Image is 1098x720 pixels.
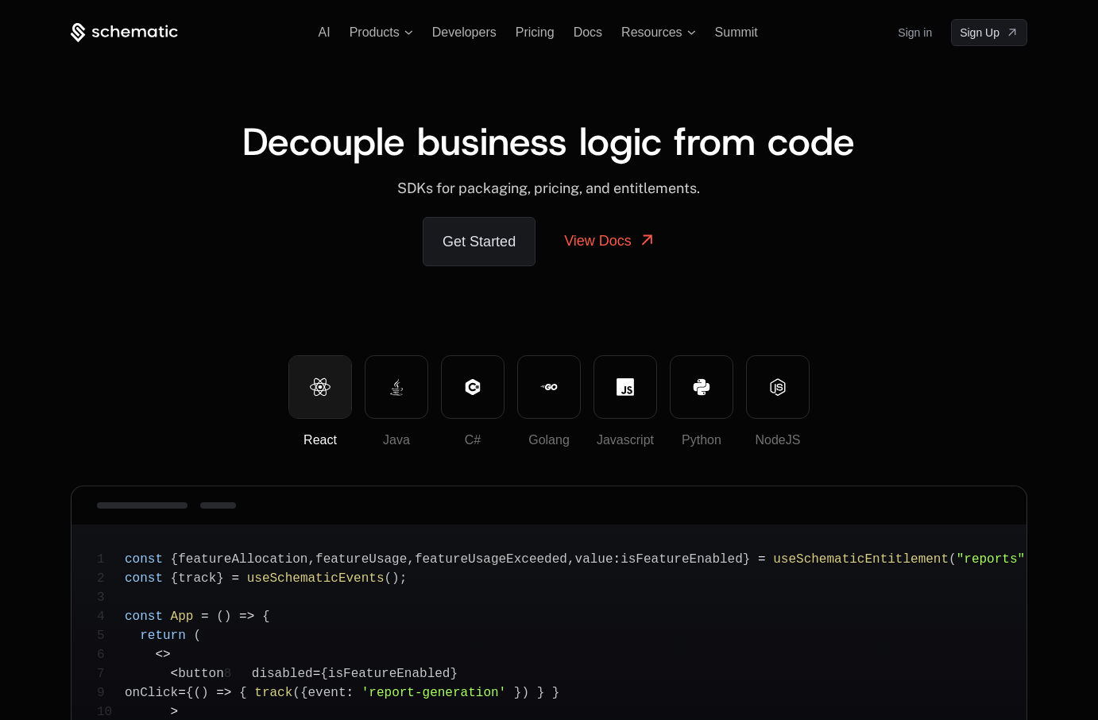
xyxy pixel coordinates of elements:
[517,355,581,419] button: Golang
[397,180,700,196] span: SDKs for packaging, pricing, and entitlements.
[254,686,292,700] span: track
[392,571,400,586] span: )
[171,552,179,567] span: {
[518,431,580,450] div: Golang
[125,686,178,700] span: onClick
[97,626,125,645] span: 5
[171,610,194,624] span: App
[97,645,125,664] span: 6
[670,355,733,419] button: Python
[224,610,232,624] span: )
[178,552,307,567] span: featureAllocation
[442,431,504,450] div: C#
[125,571,163,586] span: const
[216,571,224,586] span: }
[289,431,351,450] div: React
[365,355,428,419] button: Java
[407,552,415,567] span: ,
[171,571,179,586] span: {
[155,648,163,662] span: <
[186,686,194,700] span: {
[545,217,675,265] a: View Docs
[319,25,331,39] a: AI
[441,355,505,419] button: C#
[960,25,999,41] span: Sign Up
[350,25,400,40] span: Products
[574,25,602,39] span: Docs
[224,664,252,683] span: 8
[239,686,247,700] span: {
[365,431,427,450] div: Java
[97,664,125,683] span: 7
[193,686,201,700] span: (
[307,552,315,567] span: ,
[97,588,125,607] span: 3
[163,648,171,662] span: >
[537,686,545,700] span: }
[423,217,535,266] a: Get Started
[949,552,957,567] span: (
[288,355,352,419] button: React
[385,571,392,586] span: (
[178,667,224,681] span: button
[743,552,751,567] span: }
[97,607,125,626] span: 4
[201,610,209,624] span: =
[621,552,743,567] span: isFeatureEnabled
[247,571,385,586] span: useSchematicEvents
[773,552,949,567] span: useSchematicEntitlement
[313,667,321,681] span: =
[432,25,497,39] a: Developers
[216,610,224,624] span: (
[567,552,575,567] span: ,
[1025,552,1033,567] span: )
[178,571,216,586] span: track
[239,610,254,624] span: =>
[521,686,529,700] span: )
[328,667,450,681] span: isFeatureEnabled
[201,686,209,700] span: )
[97,550,125,569] span: 1
[514,686,522,700] span: }
[758,552,766,567] span: =
[97,683,125,703] span: 9
[178,686,186,700] span: =
[300,686,308,700] span: {
[171,667,179,681] span: <
[400,571,408,586] span: ;
[361,686,506,700] span: 'report-generation'
[193,629,201,643] span: (
[308,686,346,700] span: event
[613,552,621,567] span: :
[957,552,1025,567] span: "reports"
[262,610,270,624] span: {
[450,667,458,681] span: }
[575,552,613,567] span: value
[315,552,407,567] span: featureUsage
[231,571,239,586] span: =
[594,431,656,450] div: Javascript
[292,686,300,700] span: (
[715,25,758,39] a: Summit
[125,552,163,567] span: const
[320,667,328,681] span: {
[216,686,231,700] span: =>
[593,355,657,419] button: Javascript
[746,355,810,419] button: NodeJS
[171,705,179,719] span: >
[125,610,163,624] span: const
[951,19,1027,46] a: [object Object]
[671,431,733,450] div: Python
[252,667,313,681] span: disabled
[242,116,855,167] span: Decouple business logic from code
[415,552,567,567] span: featureUsageExceeded
[516,25,555,39] a: Pricing
[346,686,354,700] span: :
[621,25,682,40] span: Resources
[747,431,809,450] div: NodeJS
[97,569,125,588] span: 2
